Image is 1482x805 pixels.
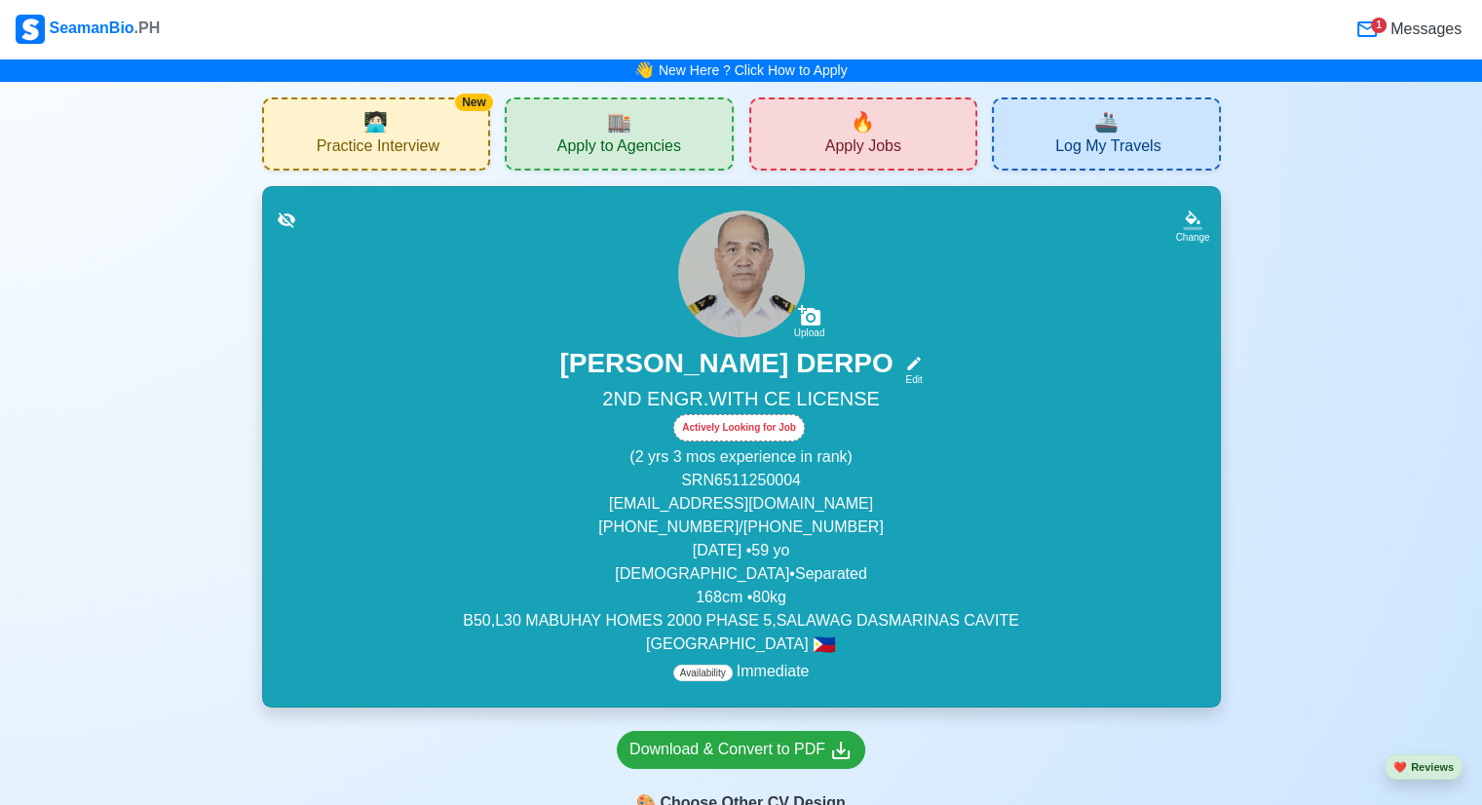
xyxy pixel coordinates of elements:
p: [DEMOGRAPHIC_DATA] • Separated [286,562,1197,586]
span: travel [1094,107,1119,136]
span: Messages [1387,18,1462,41]
div: Edit [897,372,923,387]
a: New Here ? Click How to Apply [659,62,848,78]
span: heart [1393,761,1407,773]
p: [GEOGRAPHIC_DATA] [286,632,1197,656]
span: new [851,107,875,136]
span: Apply Jobs [825,136,901,161]
span: .PH [134,19,161,36]
span: interview [363,107,388,136]
p: SRN 6511250004 [286,469,1197,492]
div: SeamanBio [16,15,160,44]
h5: 2ND ENGR.WITH CE LICENSE [286,387,1197,414]
span: Availability [673,665,733,681]
span: bell [631,56,658,85]
img: Logo [16,15,45,44]
p: [PHONE_NUMBER]/[PHONE_NUMBER] [286,516,1197,539]
div: Upload [794,327,825,339]
button: heartReviews [1385,754,1463,781]
p: 168 cm • 80 kg [286,586,1197,609]
div: Download & Convert to PDF [629,738,853,762]
span: Practice Interview [317,136,439,161]
span: Log My Travels [1055,136,1160,161]
span: agencies [607,107,631,136]
div: 1 [1371,18,1387,33]
div: Change [1175,230,1209,245]
span: Apply to Agencies [557,136,681,161]
p: (2 yrs 3 mos experience in rank) [286,445,1197,469]
p: Immediate [673,660,810,683]
p: B50,L30 MABUHAY HOMES 2000 PHASE 5,SALAWAG DASMARINAS CAVITE [286,609,1197,632]
div: Actively Looking for Job [673,414,805,441]
p: [EMAIL_ADDRESS][DOMAIN_NAME] [286,492,1197,516]
span: 🇵🇭 [813,635,836,654]
p: [DATE] • 59 yo [286,539,1197,562]
a: Download & Convert to PDF [617,731,865,769]
div: New [455,94,493,111]
h3: [PERSON_NAME] DERPO [559,347,893,387]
